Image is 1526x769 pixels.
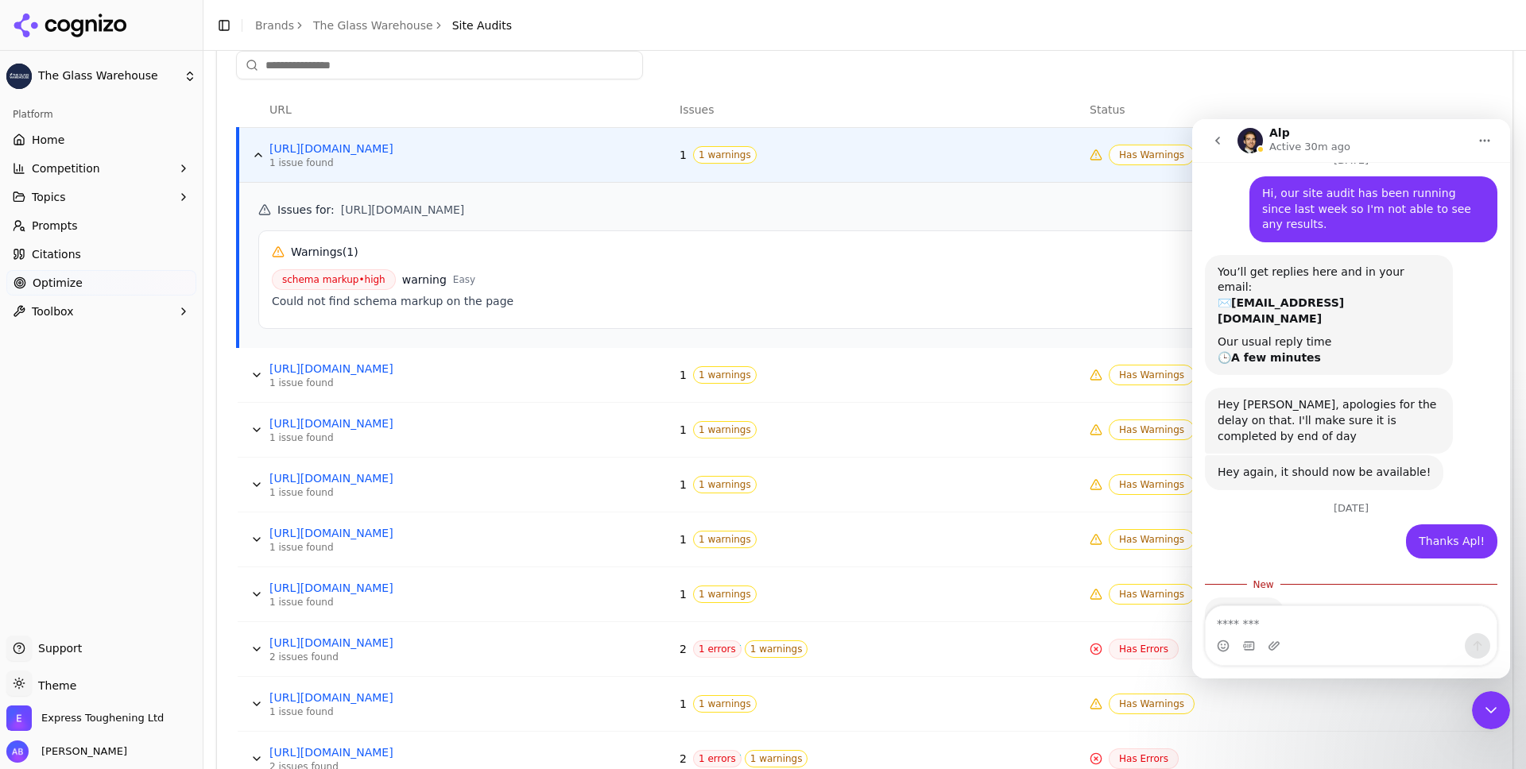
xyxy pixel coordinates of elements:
[32,218,78,234] span: Prompts
[269,651,508,663] div: 2 issues found
[269,377,508,389] div: 1 issue found
[693,146,757,164] span: 1 warnings
[1090,102,1125,118] span: Status
[6,299,196,324] button: Toolbox
[693,421,757,439] span: 1 warnings
[6,127,196,153] a: Home
[32,679,76,692] span: Theme
[1109,419,1195,440] span: Has Warnings
[255,17,512,33] nav: breadcrumb
[35,744,127,759] span: [PERSON_NAME]
[291,244,358,260] h6: Warnings ( 1 )
[6,184,196,210] button: Topics
[45,25,78,38] div: v 4.0.25
[269,635,508,651] a: [URL][DOMAIN_NAME]
[32,132,64,148] span: Home
[272,293,1461,309] div: Could not find schema markup on the page
[38,69,177,83] span: The Glass Warehouse
[269,486,508,499] div: 1 issue found
[43,92,56,105] img: tab_domain_overview_orange.svg
[32,640,82,656] span: Support
[269,744,508,760] a: [URL][DOMAIN_NAME]
[680,147,687,163] span: 1
[6,740,29,763] img: Adam Blundell
[673,92,1083,128] th: Issues
[1109,584,1195,605] span: Has Warnings
[6,156,196,181] button: Competition
[745,640,808,658] span: 1 warnings
[41,711,164,725] span: Express Toughening Ltd
[176,94,268,104] div: Keywords by Traffic
[6,705,164,731] button: Open organization switcher
[269,596,508,609] div: 1 issue found
[402,272,447,288] span: warning
[269,361,508,377] a: [URL][DOMAIN_NAME]
[1109,529,1195,550] span: Has Warnings
[6,102,196,127] div: Platform
[6,705,32,731] img: Express Toughening Ltd
[158,92,171,105] img: tab_keywords_by_traffic_grey.svg
[693,695,757,713] span: 1 warnings
[41,41,113,54] div: Domain: [URL]
[680,751,687,767] span: 2
[6,270,196,296] a: Optimize
[258,202,1474,218] h5: Issues for :
[255,19,294,32] a: Brands
[680,477,687,493] span: 1
[1109,748,1179,769] span: Has Errors
[6,213,196,238] a: Prompts
[1109,365,1195,385] span: Has Warnings
[269,525,508,541] a: [URL][DOMAIN_NAME]
[25,25,38,38] img: logo_orange.svg
[32,160,100,176] span: Competition
[1192,119,1510,678] iframe: Intercom live chat
[269,141,508,157] a: [URL][DOMAIN_NAME]
[452,17,512,33] span: Site Audits
[1109,639,1179,659] span: Has Errors
[1109,145,1195,165] span: Has Warnings
[269,705,508,718] div: 1 issue found
[680,641,687,657] span: 2
[6,740,127,763] button: Open user button
[680,586,687,602] span: 1
[693,531,757,548] span: 1 warnings
[680,696,687,712] span: 1
[25,41,38,54] img: website_grey.svg
[745,750,808,767] span: 1 warnings
[6,242,196,267] a: Citations
[6,64,32,89] img: The Glass Warehouse
[693,585,757,603] span: 1 warnings
[269,431,508,444] div: 1 issue found
[269,470,508,486] a: [URL][DOMAIN_NAME]
[60,94,142,104] div: Domain Overview
[32,246,81,262] span: Citations
[680,531,687,547] span: 1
